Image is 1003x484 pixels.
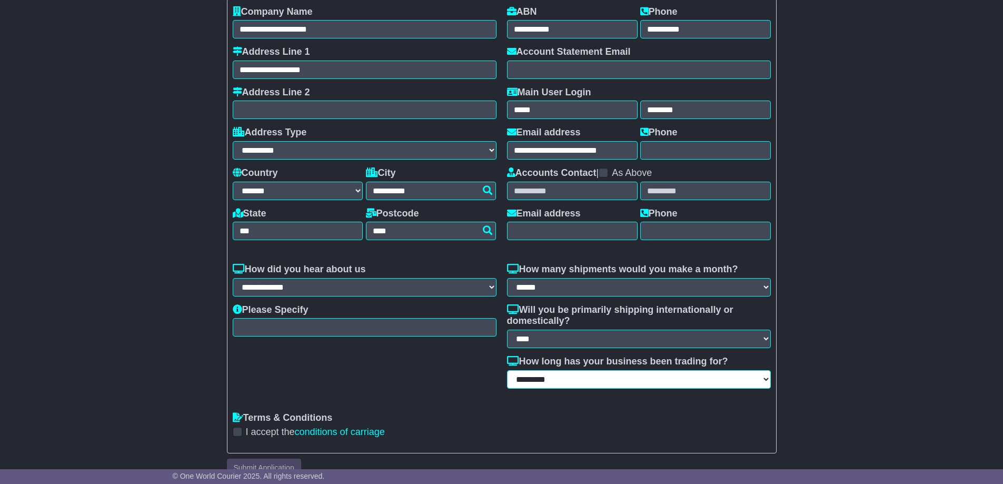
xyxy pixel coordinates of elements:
label: As Above [612,167,652,179]
label: Accounts Contact [507,167,597,179]
div: | [507,167,771,182]
label: Email address [507,127,581,139]
label: Email address [507,208,581,220]
label: Account Statement Email [507,46,631,58]
button: Submit Application [227,459,301,477]
label: Please Specify [233,304,309,316]
label: Address Line 1 [233,46,310,58]
label: State [233,208,266,220]
label: Country [233,167,278,179]
span: © One World Courier 2025. All rights reserved. [173,472,325,480]
label: ABN [507,6,537,18]
label: How many shipments would you make a month? [507,264,738,275]
label: Phone [640,127,678,139]
label: City [366,167,396,179]
label: How did you hear about us [233,264,366,275]
a: conditions of carriage [295,427,385,437]
label: How long has your business been trading for? [507,356,728,368]
label: Will you be primarily shipping internationally or domestically? [507,304,771,327]
label: Address Line 2 [233,87,310,98]
label: Main User Login [507,87,591,98]
label: Phone [640,208,678,220]
label: I accept the [246,427,385,438]
label: Address Type [233,127,307,139]
label: Phone [640,6,678,18]
label: Terms & Conditions [233,412,333,424]
label: Postcode [366,208,419,220]
label: Company Name [233,6,313,18]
